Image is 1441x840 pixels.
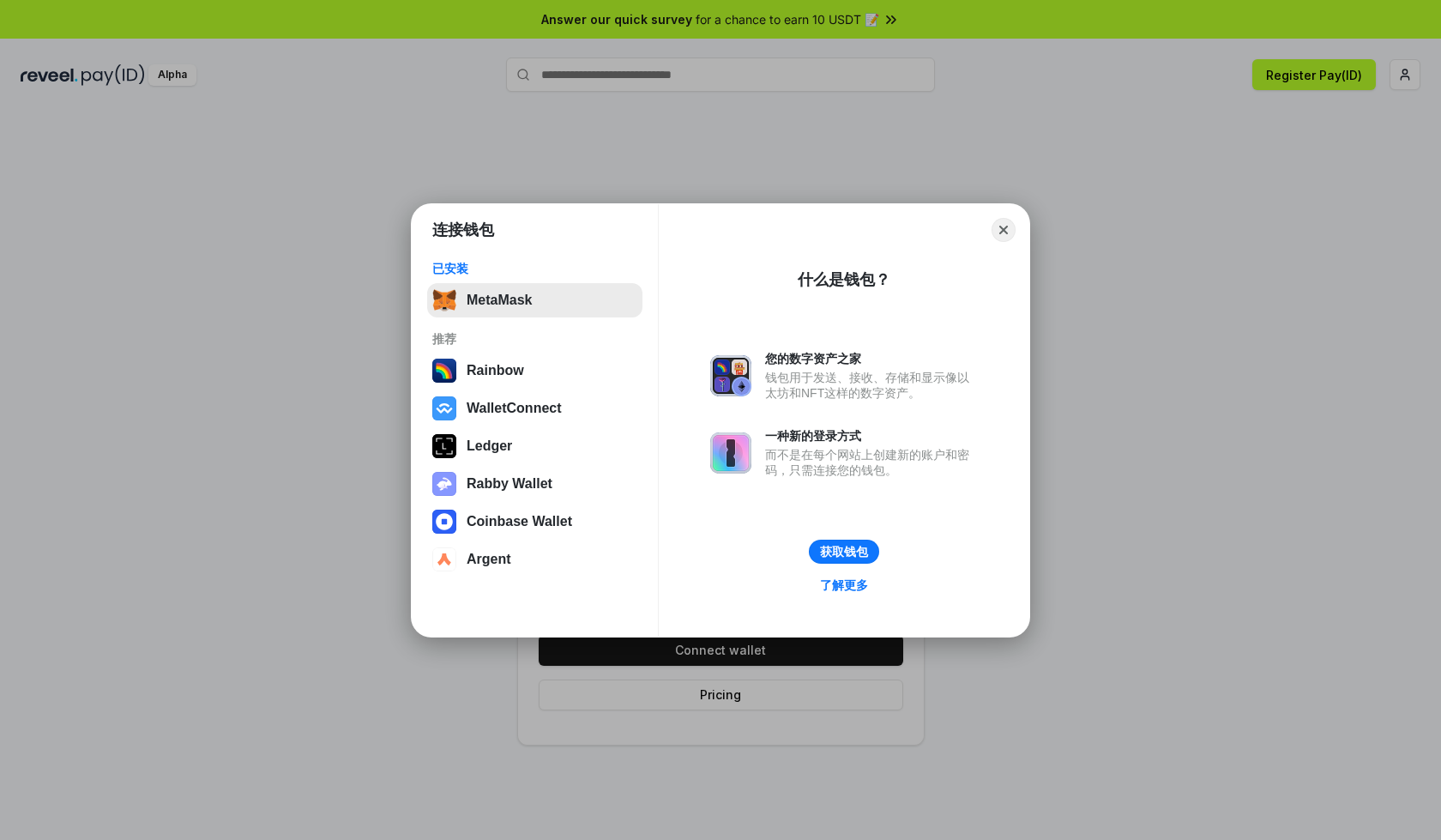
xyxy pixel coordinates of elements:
[467,514,572,529] div: Coinbase Wallet
[809,540,879,564] button: 获取钱包
[432,434,456,458] img: svg+xml,%3Csvg%20xmlns%3D%22http%3A%2F%2Fwww.w3.org%2F2000%2Fsvg%22%20width%3D%2228%22%20height%3...
[427,542,642,577] button: Argent
[427,505,642,539] button: Coinbase Wallet
[432,331,637,347] div: 推荐
[710,355,751,396] img: svg+xml,%3Csvg%20xmlns%3D%22http%3A%2F%2Fwww.w3.org%2F2000%2Fsvg%22%20fill%3D%22none%22%20viewBox...
[432,396,456,420] img: svg+xml,%3Csvg%20width%3D%2228%22%20height%3D%2228%22%20viewBox%3D%220%200%2028%2028%22%20fill%3D...
[432,288,456,312] img: svg+xml,%3Csvg%20fill%3D%22none%22%20height%3D%2233%22%20viewBox%3D%220%200%2035%2033%22%20width%...
[710,432,751,474] img: svg+xml,%3Csvg%20xmlns%3D%22http%3A%2F%2Fwww.w3.org%2F2000%2Fsvg%22%20fill%3D%22none%22%20viewBox...
[467,293,532,308] div: MetaMask
[992,218,1016,242] button: Close
[432,359,456,383] img: svg+xml,%3Csvg%20width%3D%22120%22%20height%3D%22120%22%20viewBox%3D%220%200%20120%20120%22%20fil...
[810,574,878,596] a: 了解更多
[427,283,642,317] button: MetaMask
[765,370,978,401] div: 钱包用于发送、接收、存储和显示像以太坊和NFT这样的数字资产。
[427,429,642,463] button: Ledger
[427,354,642,388] button: Rainbow
[820,577,868,593] div: 了解更多
[467,476,552,492] div: Rabby Wallet
[432,220,494,240] h1: 连接钱包
[427,391,642,426] button: WalletConnect
[467,552,511,567] div: Argent
[432,472,456,496] img: svg+xml,%3Csvg%20xmlns%3D%22http%3A%2F%2Fwww.w3.org%2F2000%2Fsvg%22%20fill%3D%22none%22%20viewBox...
[467,363,524,378] div: Rainbow
[820,544,868,559] div: 获取钱包
[467,438,512,454] div: Ledger
[765,351,978,366] div: 您的数字资产之家
[427,467,642,501] button: Rabby Wallet
[432,261,637,276] div: 已安装
[765,428,978,444] div: 一种新的登录方式
[432,510,456,534] img: svg+xml,%3Csvg%20width%3D%2228%22%20height%3D%2228%22%20viewBox%3D%220%200%2028%2028%22%20fill%3D...
[798,269,890,290] div: 什么是钱包？
[432,547,456,571] img: svg+xml,%3Csvg%20width%3D%2228%22%20height%3D%2228%22%20viewBox%3D%220%200%2028%2028%22%20fill%3D...
[467,401,562,416] div: WalletConnect
[765,447,978,478] div: 而不是在每个网站上创建新的账户和密码，只需连接您的钱包。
